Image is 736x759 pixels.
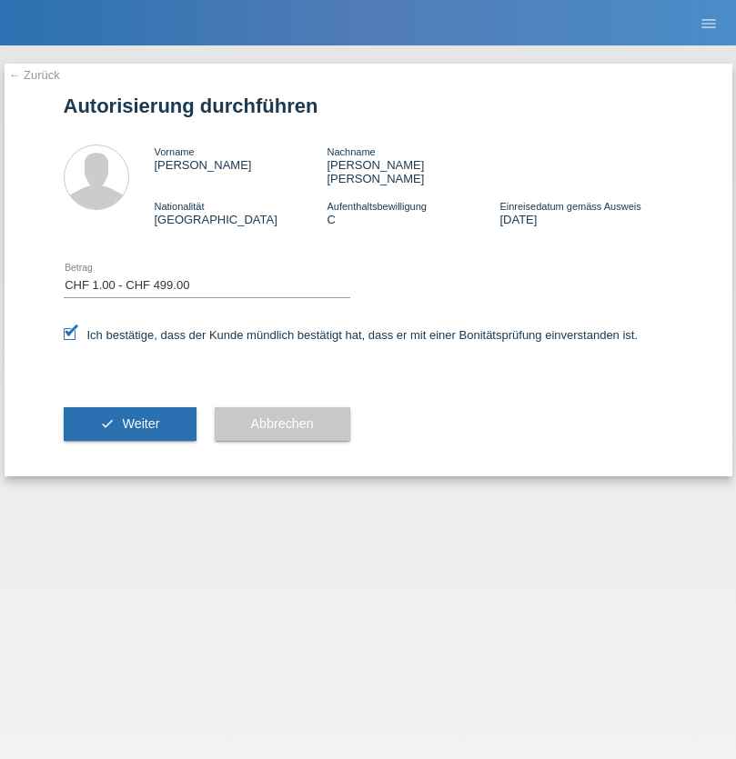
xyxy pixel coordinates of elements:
[9,68,60,82] a: ← Zurück
[64,407,197,442] button: check Weiter
[327,201,426,212] span: Aufenthaltsbewilligung
[251,416,314,431] span: Abbrechen
[155,201,205,212] span: Nationalität
[327,199,499,226] div: C
[64,95,673,117] h1: Autorisierung durchführen
[155,146,195,157] span: Vorname
[700,15,718,33] i: menu
[499,201,640,212] span: Einreisedatum gemäss Ausweis
[100,416,115,431] i: check
[155,199,328,226] div: [GEOGRAPHIC_DATA]
[155,145,328,172] div: [PERSON_NAME]
[327,146,375,157] span: Nachname
[215,407,350,442] button: Abbrechen
[64,328,639,342] label: Ich bestätige, dass der Kunde mündlich bestätigt hat, dass er mit einer Bonitätsprüfung einversta...
[327,145,499,185] div: [PERSON_NAME] [PERSON_NAME]
[691,17,727,28] a: menu
[122,416,159,431] span: Weiter
[499,199,672,226] div: [DATE]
